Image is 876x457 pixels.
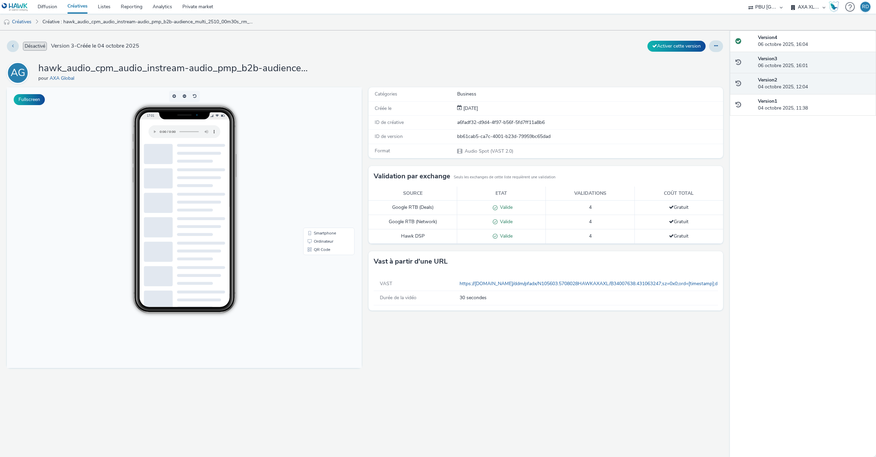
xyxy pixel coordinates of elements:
span: Gratuit [669,218,688,225]
th: Coût total [634,187,723,201]
span: Gratuit [669,233,688,239]
span: 30 secondes [460,294,487,301]
a: Créative : hawk_audio_cpm_audio_instream-audio_pmp_b2b-audience_multi_2510_00m30s_rm_en_awareness... [39,14,258,30]
td: Hawk DSP [369,229,457,243]
span: Format [375,148,390,154]
h1: hawk_audio_cpm_audio_instream-audio_pmp_b2b-audience_multi_2510_00m30s_rm_en_awareness_audio-ener... [38,62,312,75]
img: Hawk Academy [829,1,839,12]
li: Ordinateur [298,150,346,158]
span: Durée de la vidéo [380,294,416,301]
h3: Vast à partir d'une URL [374,256,448,267]
td: Google RTB (Network) [369,215,457,229]
div: 04 octobre 2025, 12:04 [758,77,871,91]
span: Version 3 - Créée le 04 octobre 2025 [51,42,139,50]
span: Valide [498,218,513,225]
button: Fullscreen [14,94,45,105]
span: Gratuit [669,204,688,211]
td: Google RTB (Deals) [369,201,457,215]
a: Hawk Academy [829,1,842,12]
span: Valide [498,204,513,211]
li: QR Code [298,158,346,166]
span: VAST [380,280,392,287]
span: Audio Spot (VAST 2.0) [464,148,513,154]
img: audio [3,19,10,26]
span: Valide [498,233,513,239]
button: Activer cette version [647,41,706,52]
th: Validations [546,187,634,201]
strong: Version 4 [758,34,777,41]
li: Smartphone [298,142,346,150]
div: a6fadf32-d9d4-4f97-b56f-5fd7ff11a8b6 [457,119,723,126]
img: undefined Logo [2,3,28,11]
a: AG [7,69,31,76]
span: Ordinateur [307,152,326,156]
div: Création 04 octobre 2025, 11:38 [462,105,478,112]
div: Business [457,91,723,98]
a: AXA Global [50,75,77,81]
small: Seuls les exchanges de cette liste requièrent une validation [454,175,555,180]
span: Désactivé [23,42,47,51]
span: Créée le [375,105,391,112]
span: pour [38,75,50,81]
th: Source [369,187,457,201]
div: 04 octobre 2025, 11:38 [758,98,871,112]
span: 4 [589,204,592,211]
span: 17:01 [140,26,147,30]
span: Catégories [375,91,397,97]
th: Etat [457,187,546,201]
strong: Version 1 [758,98,777,104]
strong: Version 3 [758,55,777,62]
div: RD [862,2,869,12]
div: AG [11,63,25,82]
strong: Version 2 [758,77,777,83]
span: [DATE] [462,105,478,112]
h3: Validation par exchange [374,171,450,181]
span: Smartphone [307,144,329,148]
span: 4 [589,233,592,239]
span: ID de version [375,133,403,140]
div: bb61cab5-ca7c-4001-b23d-79959bc65dad [457,133,723,140]
div: 06 octobre 2025, 16:04 [758,34,871,48]
span: ID de créative [375,119,404,126]
span: QR Code [307,160,323,164]
span: 4 [589,218,592,225]
div: 06 octobre 2025, 16:01 [758,55,871,69]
